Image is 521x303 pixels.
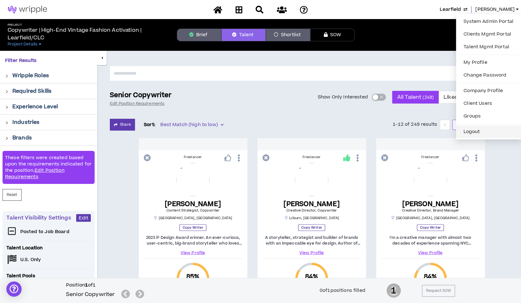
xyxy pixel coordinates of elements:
span: 84 % [305,273,318,281]
a: View Profile [144,250,242,256]
span: Content Strategist, Copywriter [166,208,219,213]
p: Industries [12,118,39,126]
span: 1 [386,283,401,299]
span: right [5,105,9,109]
a: Company Profile [460,86,517,96]
div: These filters were created based upon the requirements indicated for the position. [3,151,95,184]
a: View Profile [263,250,361,256]
p: Wripple Roles [12,72,49,79]
p: Brands [12,134,32,142]
span: left [443,123,447,127]
a: View Profile [381,250,480,256]
span: Show Only Interested [318,94,368,100]
h6: Position of 1 [66,282,147,288]
b: 1 [85,282,88,288]
button: Learfield [440,6,467,13]
img: kUojSW6Rgs5CYaGPhNEedUkhK8LMdFHt45WhCie2.png [414,163,447,196]
button: Reset [3,189,22,201]
span: All Talent [397,90,434,105]
span: 84 % [424,273,437,281]
p: [GEOGRAPHIC_DATA] , [GEOGRAPHIC_DATA] [154,216,232,220]
p: Sort: [144,121,156,128]
a: Edit Position Requirements [5,167,64,180]
a: 1 [453,120,462,130]
p: 2023 iF Design Award winner. An ever-curious, user-centric, big-brand storyteller who loves colla... [144,235,242,246]
a: Groups [460,111,517,121]
p: Experience Level [12,103,58,111]
span: Learfield [440,6,461,13]
h5: [PERSON_NAME] [402,200,459,208]
p: Copy Writer [298,224,325,231]
span: right [5,137,9,140]
button: Request SOW [422,285,455,297]
p: Copy Writer [417,224,444,231]
a: Change Password [460,71,517,80]
span: Creative Director, Brand Manager [402,208,459,213]
h5: Senior Copywriter [66,291,115,298]
span: Creative Director, Copywriter [286,208,337,213]
span: Edit [79,215,88,221]
p: Posted to Job Board [20,229,70,235]
small: ( 249 ) [423,94,434,100]
a: Edit Position Requirements [110,101,164,106]
a: Talent Mgmt Portal [460,42,517,52]
a: Client Users [460,99,517,108]
div: Open Intercom Messenger [6,281,22,297]
img: JMsVatyqoWMoOOTrlCPmBgoQByDqo4pmDXghboHW.png [176,163,210,196]
span: right [5,121,9,125]
span: [PERSON_NAME] [475,6,515,13]
p: Senior Copywriter [110,91,171,100]
a: My Profile [460,58,517,67]
a: System Admin Portal [460,17,517,26]
button: Share [110,119,135,131]
button: Show Only Interested [372,94,386,101]
p: Copy Writer [179,224,206,231]
span: Best Match (high to low) [160,120,223,130]
span: right [5,90,9,93]
button: Edit [76,214,91,222]
button: left [440,120,450,130]
span: 85 % [186,273,199,281]
button: SOW [310,29,355,41]
button: Brief [177,29,221,41]
h5: [PERSON_NAME] [165,200,221,208]
span: Liked [444,90,468,105]
h5: [PERSON_NAME] [284,200,340,208]
p: Filter Results [5,57,92,64]
h5: Project [8,23,167,27]
div: Freelancer [263,155,361,160]
li: 1 [452,120,463,130]
p: A storyteller, strategist and builder of brands with an impeccable eye for design. Author of nume... [263,235,361,246]
p: Lilburn , [GEOGRAPHIC_DATA] [284,216,339,220]
p: I'm a creative manager with almost two decades of experience spanning NYC marketing, advertising,... [381,235,480,246]
img: mEj4r00fUVsNlIFdLIKwJNF8XVX2Hcpcpg2fodrK.png [295,163,328,196]
p: Talent Visibility Settings [6,214,76,222]
p: Copywriter | High-End Vintage Fashion Activation | Learfield/CLC [8,26,167,42]
li: 1-12 of 249 results [393,120,437,130]
button: Logout [460,127,517,137]
li: Previous Page [440,120,450,130]
div: 0 of 1 positions filled [320,287,365,294]
span: Project Details [8,42,37,47]
span: right [5,74,9,78]
p: Required Skills [12,87,51,95]
button: Shortlist [266,29,310,41]
a: Clients Mgmt Portal [460,30,517,39]
div: Freelancer [144,155,242,160]
p: [GEOGRAPHIC_DATA] , [GEOGRAPHIC_DATA] [391,216,470,220]
button: Talent [221,29,266,41]
div: Freelancer [381,155,480,160]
